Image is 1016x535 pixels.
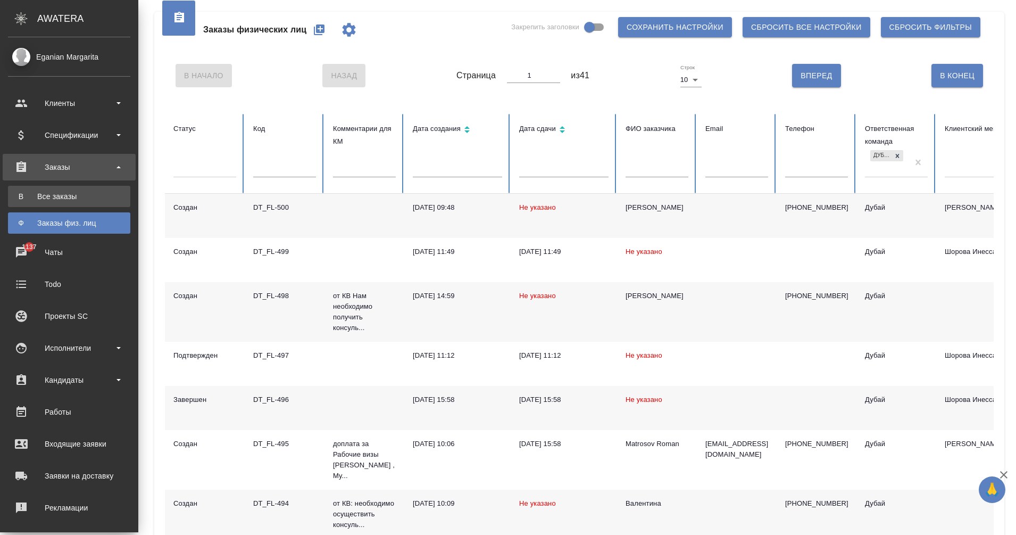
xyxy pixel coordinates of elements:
[173,350,236,361] div: Подтвержден
[37,8,138,29] div: AWATERA
[413,439,502,449] div: [DATE] 10:06
[626,122,688,135] div: ФИО заказчика
[881,17,980,37] button: Сбросить фильтры
[413,122,502,138] div: Сортировка
[173,439,236,449] div: Создан
[3,463,136,489] a: Заявки на доставку
[13,218,125,228] div: Заказы физ. лиц
[203,23,306,36] span: Заказы физических лиц
[8,436,130,452] div: Входящие заявки
[253,246,316,257] div: DT_FL-499
[3,495,136,521] a: Рекламации
[173,122,236,135] div: Статус
[8,308,130,324] div: Проекты SC
[865,246,928,257] div: Дубай
[3,399,136,425] a: Работы
[173,246,236,257] div: Создан
[173,498,236,509] div: Создан
[705,439,768,460] p: [EMAIL_ADDRESS][DOMAIN_NAME]
[519,292,556,300] span: Не указано
[626,439,688,449] div: Matrosov Roman
[8,500,130,516] div: Рекламации
[626,396,662,404] span: Не указано
[785,291,848,301] p: [PHONE_NUMBER]
[785,498,848,509] p: [PHONE_NUMBER]
[173,394,236,405] div: Завершен
[865,498,928,509] div: Дубай
[8,340,130,356] div: Исполнители
[785,122,848,135] div: Телефон
[511,22,579,32] span: Закрепить заголовки
[785,439,848,449] p: [PHONE_NUMBER]
[785,202,848,213] p: [PHONE_NUMBER]
[306,17,332,43] button: Создать
[626,202,688,213] div: [PERSON_NAME]
[13,191,125,202] div: Все заказы
[3,303,136,330] a: Проекты SC
[173,291,236,301] div: Создан
[413,350,502,361] div: [DATE] 11:12
[627,21,723,34] span: Сохранить настройки
[456,69,496,82] span: Страница
[519,246,609,257] div: [DATE] 11:49
[8,244,130,260] div: Чаты
[253,122,316,135] div: Код
[705,122,768,135] div: Email
[870,150,892,161] div: Дубай
[3,431,136,457] a: Входящие заявки
[519,394,609,405] div: [DATE] 15:58
[8,468,130,484] div: Заявки на доставку
[680,72,702,87] div: 10
[571,69,589,82] span: из 41
[519,439,609,449] div: [DATE] 15:58
[680,65,695,70] label: Строк
[8,186,130,207] a: ВВсе заказы
[618,17,732,37] button: Сохранить настройки
[8,95,130,111] div: Клиенты
[253,291,316,301] div: DT_FL-498
[413,394,502,405] div: [DATE] 15:58
[8,127,130,143] div: Спецификации
[743,17,870,37] button: Сбросить все настройки
[792,64,840,87] button: Вперед
[889,21,972,34] span: Сбросить фильтры
[333,439,396,481] p: доплата за Рабочие визы [PERSON_NAME] , Му...
[865,202,928,213] div: Дубай
[626,498,688,509] div: Валентина
[413,202,502,213] div: [DATE] 09:48
[519,499,556,507] span: Не указано
[519,122,609,138] div: Сортировка
[865,350,928,361] div: Дубай
[983,479,1001,501] span: 🙏
[979,476,1005,503] button: 🙏
[413,246,502,257] div: [DATE] 11:49
[865,439,928,449] div: Дубай
[865,394,928,405] div: Дубай
[333,122,396,148] div: Комментарии для КМ
[253,350,316,361] div: DT_FL-497
[253,439,316,449] div: DT_FL-495
[626,351,662,359] span: Не указано
[626,291,688,301] div: [PERSON_NAME]
[173,202,236,213] div: Создан
[865,291,928,301] div: Дубай
[519,203,556,211] span: Не указано
[253,394,316,405] div: DT_FL-496
[413,498,502,509] div: [DATE] 10:09
[931,64,983,87] button: В Конец
[8,404,130,420] div: Работы
[751,21,862,34] span: Сбросить все настройки
[333,291,396,333] p: от КВ Нам необходимо получить консуль...
[413,291,502,301] div: [DATE] 14:59
[3,239,136,266] a: 1137Чаты
[8,212,130,234] a: ФЗаказы физ. лиц
[8,276,130,292] div: Todo
[253,498,316,509] div: DT_FL-494
[940,69,975,83] span: В Конец
[253,202,316,213] div: DT_FL-500
[15,242,43,252] span: 1137
[8,372,130,388] div: Кандидаты
[865,122,928,148] div: Ответственная команда
[626,248,662,256] span: Не указано
[801,69,832,83] span: Вперед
